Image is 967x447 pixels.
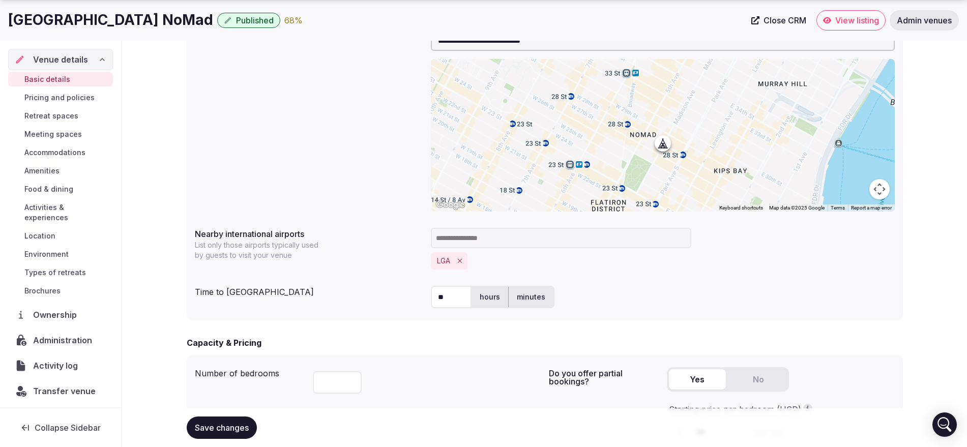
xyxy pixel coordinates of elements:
span: Administration [33,334,96,346]
button: Remove LGA [454,255,465,266]
span: Basic details [24,74,70,84]
span: Environment [24,249,69,259]
a: Retreat spaces [8,109,113,123]
a: Ownership [8,304,113,325]
a: Pricing and policies [8,91,113,105]
a: Brochures [8,284,113,298]
span: Ownership [33,309,81,321]
span: Pricing and policies [24,93,95,103]
div: Starting price per bedroom (USD) [669,404,893,415]
a: Basic details [8,72,113,86]
span: Meeting spaces [24,129,82,139]
a: Report a map error [851,205,892,211]
a: Admin venues [890,10,959,31]
a: Open this area in Google Maps (opens a new window) [433,198,467,212]
div: Number of bedrooms [195,363,305,379]
span: Accommodations [24,147,85,158]
span: Published [236,15,274,25]
span: Collapse Sidebar [35,423,101,433]
span: Brochures [24,286,61,296]
div: Time to [GEOGRAPHIC_DATA] [195,282,423,298]
span: Location [24,231,55,241]
span: Save changes [195,423,249,433]
a: Meeting spaces [8,127,113,141]
span: Venue details [33,53,88,66]
button: Map camera controls [869,179,890,199]
button: Yes [669,369,726,390]
span: Map data ©2025 Google [769,205,825,211]
button: Collapse Sidebar [8,416,113,439]
a: Close CRM [745,10,812,31]
a: Administration [8,330,113,351]
span: Close CRM [764,15,806,25]
a: Activities & experiences [8,200,113,225]
span: Retreat spaces [24,111,78,121]
p: List only those airports typically used by guests to visit your venue [195,240,325,260]
button: LGA [437,256,450,266]
span: Activities & experiences [24,202,109,223]
label: Do you offer partial bookings? [549,369,659,385]
button: Transfer venue [8,380,113,402]
span: Transfer venue [33,385,96,397]
label: hours [472,284,508,310]
button: Save changes [187,416,257,439]
a: Terms (opens in new tab) [831,205,845,211]
button: 68% [284,14,303,26]
a: Environment [8,247,113,261]
div: Open Intercom Messenger [932,412,957,437]
a: Amenities [8,164,113,178]
span: Types of retreats [24,267,86,278]
label: Nearby international airports [195,230,423,238]
h2: Capacity & Pricing [187,337,261,349]
button: Published [217,13,280,28]
span: Food & dining [24,184,73,194]
div: 68 % [284,14,303,26]
span: View listing [835,15,879,25]
a: Accommodations [8,145,113,160]
img: Google [433,198,467,212]
span: Admin venues [897,15,952,25]
button: No [730,369,787,390]
a: Food & dining [8,182,113,196]
span: Activity log [33,360,82,372]
a: Types of retreats [8,265,113,280]
a: View listing [816,10,886,31]
a: Location [8,229,113,243]
label: minutes [509,284,553,310]
h1: [GEOGRAPHIC_DATA] NoMad [8,10,213,30]
a: Activity log [8,355,113,376]
span: Amenities [24,166,60,176]
button: Keyboard shortcuts [719,204,763,212]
